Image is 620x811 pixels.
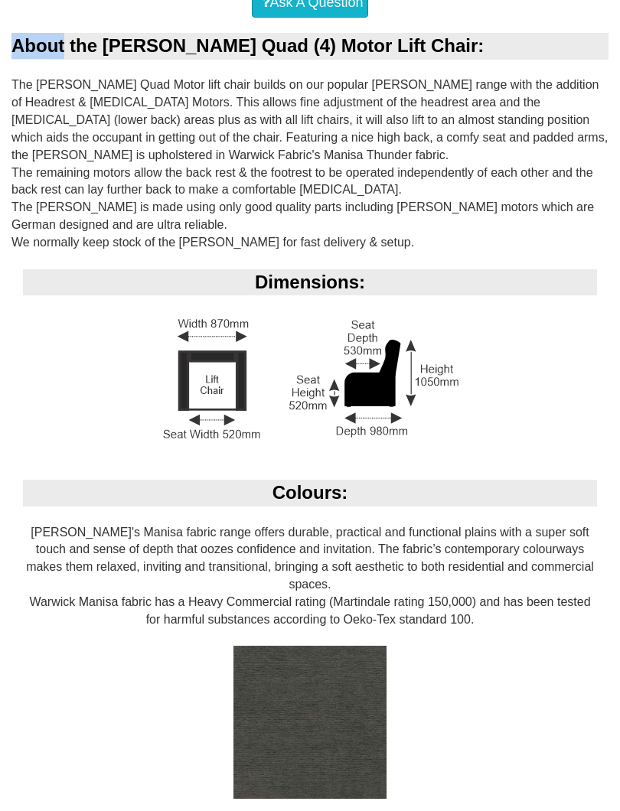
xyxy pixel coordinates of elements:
[23,480,597,506] div: Colours:
[23,269,597,295] div: Dimensions:
[233,646,387,799] img: Thunder
[157,313,463,445] img: Lift Chair
[11,33,609,59] div: About the [PERSON_NAME] Quad (4) Motor Lift Chair:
